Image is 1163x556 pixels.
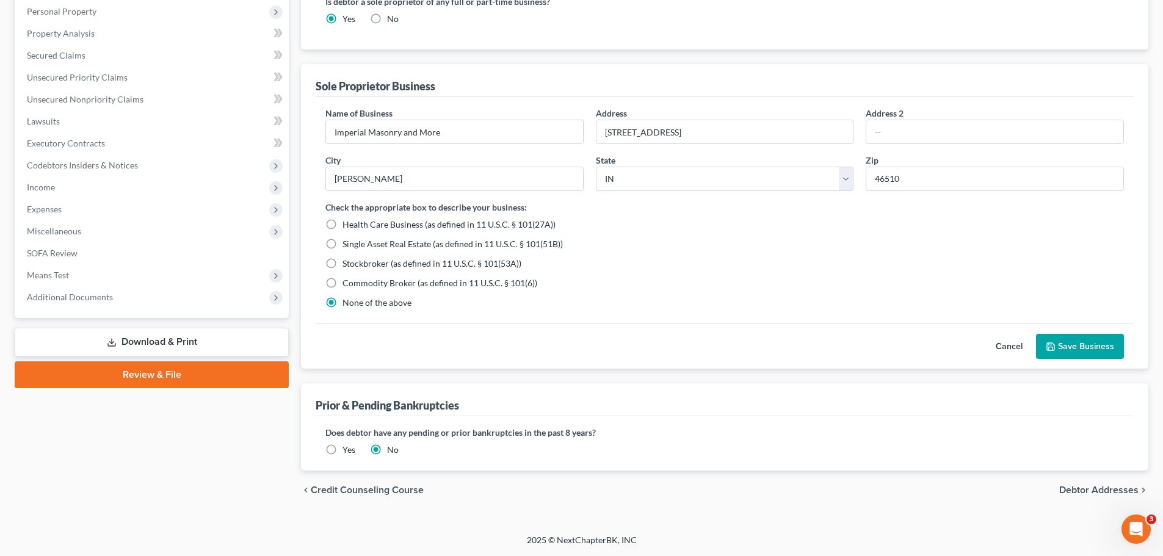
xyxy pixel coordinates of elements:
[27,28,95,38] span: Property Analysis
[1139,485,1148,495] i: chevron_right
[1059,485,1139,495] span: Debtor Addresses
[15,328,289,356] a: Download & Print
[27,292,113,302] span: Additional Documents
[27,226,81,236] span: Miscellaneous
[316,79,435,93] div: Sole Proprietor Business
[596,154,615,167] label: State
[1059,485,1148,495] button: Debtor Addresses chevron_right
[342,258,521,269] span: Stockbroker (as defined in 11 U.S.C. § 101(53A))
[1121,514,1151,544] iframe: Intercom live chat
[17,23,289,45] a: Property Analysis
[27,94,143,104] span: Unsecured Nonpriority Claims
[17,45,289,67] a: Secured Claims
[301,485,424,495] button: chevron_left Credit Counseling Course
[342,278,537,288] span: Commodity Broker (as defined in 11 U.S.C. § 101(6))
[27,50,85,60] span: Secured Claims
[342,239,563,249] span: Single Asset Real Estate (as defined in 11 U.S.C. § 101(51B))
[15,361,289,388] a: Review & File
[17,132,289,154] a: Executory Contracts
[27,160,138,170] span: Codebtors Insiders & Notices
[596,107,627,120] label: Address
[325,201,527,214] label: Check the appropriate box to describe your business:
[27,270,69,280] span: Means Test
[982,334,1036,359] button: Cancel
[27,248,78,258] span: SOFA Review
[342,444,355,456] label: Yes
[866,107,904,120] label: Address 2
[326,120,583,143] input: Enter name...
[27,116,60,126] span: Lawsuits
[316,398,459,413] div: Prior & Pending Bankruptcies
[387,444,399,456] label: No
[325,108,393,118] span: Name of Business
[311,485,424,495] span: Credit Counseling Course
[325,154,341,167] label: City
[342,297,411,308] span: None of the above
[27,182,55,192] span: Income
[17,88,289,110] a: Unsecured Nonpriority Claims
[27,6,96,16] span: Personal Property
[1036,334,1124,359] button: Save Business
[17,242,289,264] a: SOFA Review
[27,204,62,214] span: Expenses
[27,138,105,148] span: Executory Contracts
[326,167,583,190] input: Enter city..
[866,167,1124,191] input: XXXXX
[234,534,930,556] div: 2025 © NextChapterBK, INC
[301,485,311,495] i: chevron_left
[866,120,1123,143] input: --
[596,120,853,143] input: Enter address...
[325,426,1124,439] label: Does debtor have any pending or prior bankruptcies in the past 8 years?
[1147,514,1156,524] span: 3
[342,13,355,25] label: Yes
[866,154,879,167] label: Zip
[387,13,399,25] label: No
[27,72,128,82] span: Unsecured Priority Claims
[17,67,289,88] a: Unsecured Priority Claims
[342,219,556,229] span: Health Care Business (as defined in 11 U.S.C. § 101(27A))
[17,110,289,132] a: Lawsuits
